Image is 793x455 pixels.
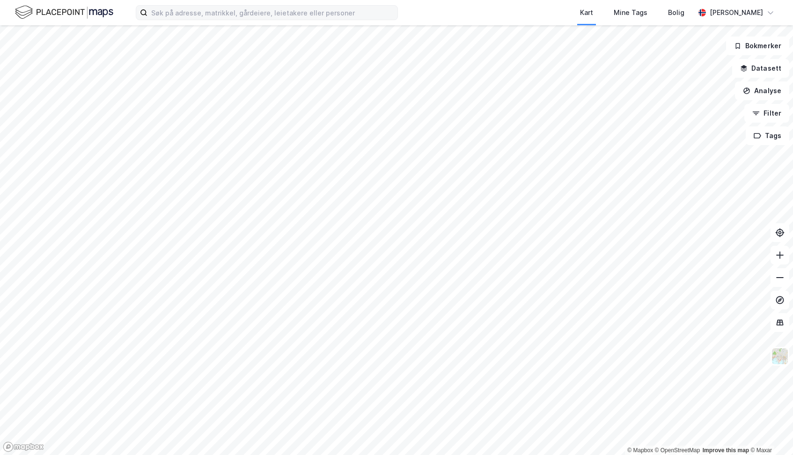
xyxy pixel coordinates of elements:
img: Z [771,347,789,365]
button: Tags [746,126,789,145]
a: Mapbox homepage [3,441,44,452]
button: Analyse [735,81,789,100]
div: Kontrollprogram for chat [746,410,793,455]
button: Bokmerker [726,37,789,55]
a: OpenStreetMap [655,447,700,454]
input: Søk på adresse, matrikkel, gårdeiere, leietakere eller personer [147,6,397,20]
div: [PERSON_NAME] [710,7,763,18]
div: Bolig [668,7,684,18]
div: Mine Tags [614,7,647,18]
a: Mapbox [627,447,653,454]
iframe: Chat Widget [746,410,793,455]
button: Filter [744,104,789,123]
button: Datasett [732,59,789,78]
img: logo.f888ab2527a4732fd821a326f86c7f29.svg [15,4,113,21]
a: Improve this map [703,447,749,454]
div: Kart [580,7,593,18]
